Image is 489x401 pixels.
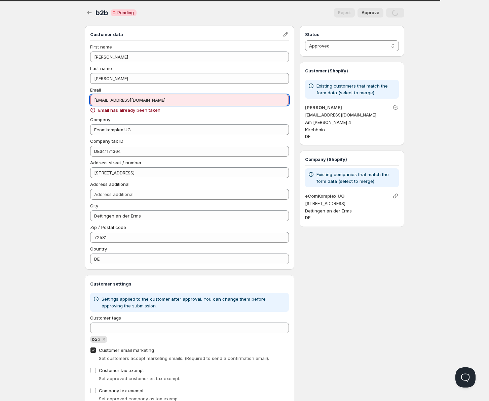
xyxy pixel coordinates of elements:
[90,146,289,157] input: Company tax ID
[99,356,269,361] span: Set customers accept marketing emails. (Required to send a confirmation email).
[455,367,476,388] iframe: Help Scout Beacon - Open
[305,120,351,125] span: Am [PERSON_NAME] 4
[90,124,289,135] input: Company
[90,117,110,122] span: Company
[90,181,129,187] span: Address additional
[305,105,342,110] a: [PERSON_NAME]
[92,337,100,342] span: b2b
[90,160,142,165] span: Address street / number
[90,167,289,178] input: Address street / number
[90,203,98,208] span: City
[101,336,107,342] button: Remove b2b
[99,368,144,373] span: Customer tax exempt
[90,31,282,38] h3: Customer data
[316,82,396,96] p: Existing customers that match the form data (select to merge)
[305,208,352,220] span: Dettingen an der Erms DE
[90,95,289,105] input: Email
[90,138,123,144] span: Company tax ID
[305,31,399,38] h3: Status
[90,52,289,62] input: First name
[305,127,325,139] span: Kirchhain DE
[99,376,180,381] span: Set approved customer as tax exempt.
[391,191,400,201] button: Link
[90,189,289,200] input: Address additional
[305,111,399,118] p: [EMAIL_ADDRESS][DOMAIN_NAME]
[90,87,101,93] span: Email
[90,44,112,49] span: First name
[90,246,107,252] span: Country
[305,156,399,163] h3: Company (Shopify)
[102,296,286,309] p: Settings applied to the customer after approval. You can change them before approving the submiss...
[305,201,345,206] span: [STREET_ADDRESS]
[90,225,126,230] span: Zip / Postal code
[90,280,289,287] h3: Customer settings
[305,193,344,199] a: eComKomplex UG
[391,103,400,112] button: Unlink
[90,73,289,84] input: Last name
[90,315,121,321] span: Customer tags
[117,10,134,15] span: Pending
[99,388,144,393] span: Company tax exempt
[96,9,108,17] span: b2b
[90,254,289,264] input: Country
[90,66,112,71] span: Last name
[305,67,399,74] h3: Customer (Shopify)
[98,107,160,113] span: Email has already been taken
[90,210,289,221] input: City
[90,232,289,243] input: Zip / Postal code
[316,171,396,185] p: Existing companies that match the form data (select to merge)
[281,30,290,39] button: Edit
[99,347,154,353] span: Customer email marketing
